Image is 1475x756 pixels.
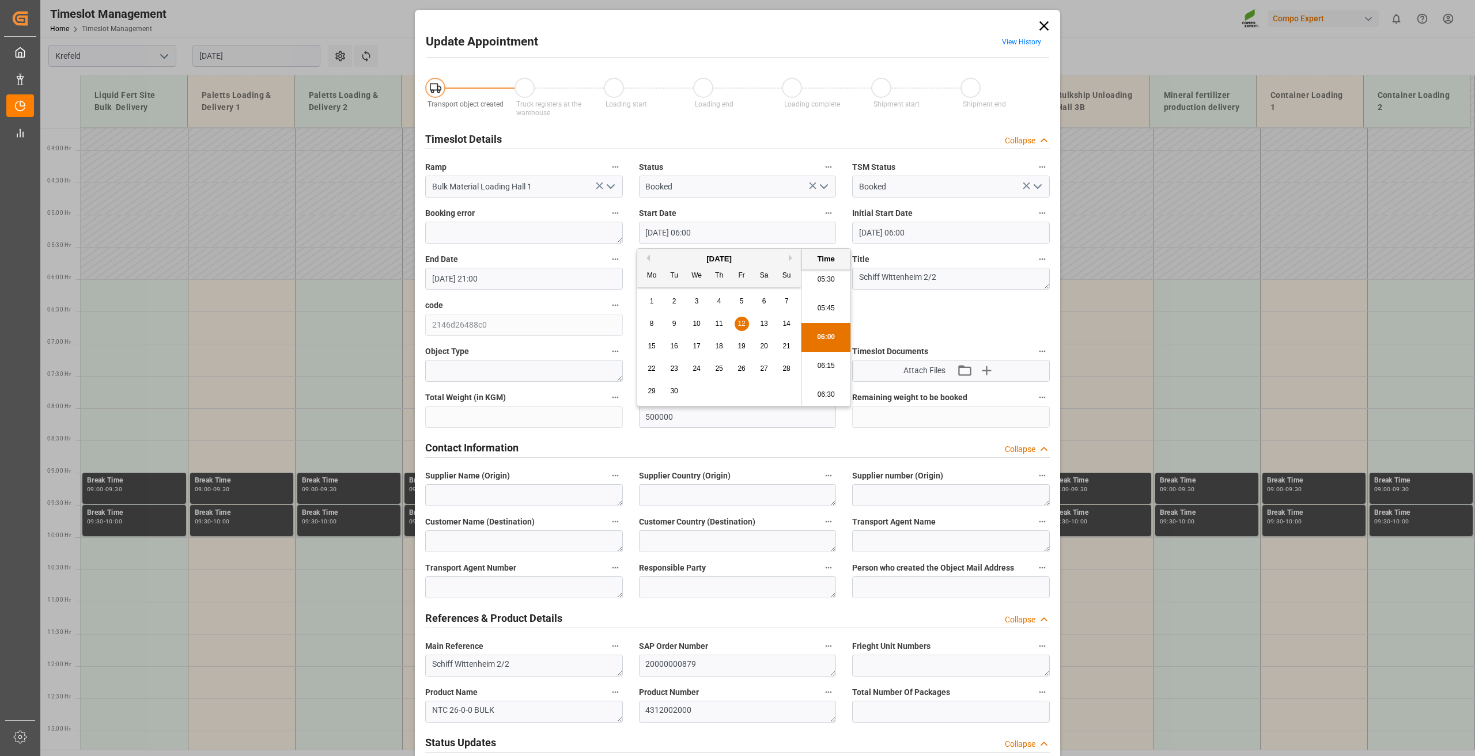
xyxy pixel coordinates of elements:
span: 11 [715,320,723,328]
span: 6 [762,297,766,305]
button: SAP Order Number [821,639,836,654]
span: 21 [782,342,790,350]
span: Supplier Name (Origin) [425,470,510,482]
span: Loading end [695,100,733,108]
div: Choose Wednesday, September 10th, 2025 [690,317,704,331]
h2: Update Appointment [426,33,538,51]
textarea: 4312002000 [639,701,837,723]
span: Total Number Of Packages [852,686,950,698]
span: 20 [760,342,767,350]
div: We [690,269,704,283]
div: Choose Wednesday, September 17th, 2025 [690,339,704,354]
span: 9 [672,320,676,328]
li: 05:45 [801,294,850,323]
button: Supplier Name (Origin) [608,468,623,483]
div: Collapse [1005,738,1035,750]
button: TSM Status [1035,159,1050,174]
div: Choose Tuesday, September 16th, 2025 [667,339,682,354]
button: Previous Month [643,254,650,261]
li: 06:00 [801,323,850,352]
button: End Date [608,252,623,267]
span: Ramp [425,161,447,173]
div: Collapse [1005,135,1035,147]
button: open menu [1028,178,1045,196]
span: Transport object created [428,100,504,108]
span: 22 [648,364,655,373]
span: 17 [693,342,700,350]
button: Initial Start Date [1035,206,1050,221]
a: View History [1002,38,1041,46]
span: 14 [782,320,790,328]
span: Person who created the Object Mail Address [852,562,1014,574]
button: Next Month [789,254,796,261]
span: 24 [693,364,700,373]
div: Choose Saturday, September 27th, 2025 [757,362,771,376]
button: code [608,298,623,313]
h2: Contact Information [425,440,519,455]
div: Choose Thursday, September 4th, 2025 [712,294,727,309]
div: Choose Monday, September 8th, 2025 [645,317,659,331]
div: Collapse [1005,614,1035,626]
h2: References & Product Details [425,610,562,626]
span: TSM Status [852,161,895,173]
span: Booking error [425,207,475,219]
span: 12 [737,320,745,328]
span: Initial Start Date [852,207,913,219]
span: Status [639,161,663,173]
div: Th [712,269,727,283]
button: Object Type [608,344,623,359]
button: Title [1035,252,1050,267]
div: Choose Monday, September 22nd, 2025 [645,362,659,376]
span: Truck registers at the warehouse [516,100,581,117]
span: Supplier Country (Origin) [639,470,731,482]
div: Tu [667,269,682,283]
div: Fr [735,269,749,283]
div: Time [804,253,848,265]
span: 18 [715,342,723,350]
li: 06:15 [801,352,850,381]
button: Ramp [608,159,623,174]
span: code [425,299,443,311]
div: Choose Monday, September 15th, 2025 [645,339,659,354]
div: Choose Friday, September 26th, 2025 [735,362,749,376]
input: Type to search/select [425,176,623,197]
div: Sa [757,269,771,283]
span: Main Reference [425,640,483,652]
div: Choose Friday, September 5th, 2025 [735,294,749,309]
span: Loading complete [784,100,840,108]
input: DD.MM.YYYY HH:MM [639,222,837,244]
button: Person who created the Object Mail Address [1035,560,1050,575]
div: Su [780,269,794,283]
button: Supplier Country (Origin) [821,468,836,483]
div: Choose Tuesday, September 9th, 2025 [667,317,682,331]
textarea: 20000000879 [639,655,837,677]
span: 28 [782,364,790,373]
div: Choose Tuesday, September 30th, 2025 [667,384,682,398]
button: Status [821,159,836,174]
button: Supplier number (Origin) [1035,468,1050,483]
span: 30 [670,387,678,395]
span: Remaining weight to be booked [852,392,967,404]
div: Choose Thursday, September 11th, 2025 [712,317,727,331]
span: Supplier number (Origin) [852,470,943,482]
span: 16 [670,342,678,350]
span: Timeslot Documents [852,345,928,358]
div: Choose Sunday, September 14th, 2025 [780,317,794,331]
span: 7 [785,297,789,305]
li: 06:30 [801,381,850,409]
span: Customer Country (Destination) [639,516,755,528]
div: Choose Saturday, September 13th, 2025 [757,317,771,331]
div: Choose Sunday, September 7th, 2025 [780,294,794,309]
span: Shipment end [963,100,1006,108]
span: 19 [737,342,745,350]
span: 8 [650,320,654,328]
div: Mo [645,269,659,283]
button: Remaining weight to be booked [1035,390,1050,405]
button: Transport Agent Number [608,560,623,575]
div: Choose Sunday, September 28th, 2025 [780,362,794,376]
span: 27 [760,364,767,373]
button: open menu [601,178,618,196]
div: Choose Wednesday, September 24th, 2025 [690,362,704,376]
input: DD.MM.YYYY HH:MM [852,222,1050,244]
div: Choose Tuesday, September 2nd, 2025 [667,294,682,309]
